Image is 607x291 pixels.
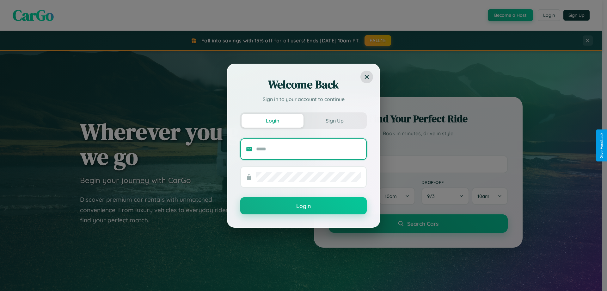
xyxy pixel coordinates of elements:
[240,77,367,92] h2: Welcome Back
[303,114,365,128] button: Sign Up
[240,197,367,214] button: Login
[599,133,604,158] div: Give Feedback
[240,95,367,103] p: Sign in to your account to continue
[242,114,303,128] button: Login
